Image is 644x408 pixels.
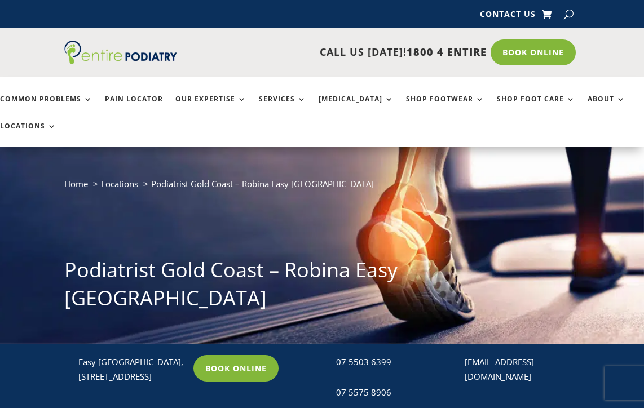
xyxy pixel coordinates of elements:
span: 1800 4 ENTIRE [407,45,487,59]
a: Shop Foot Care [497,95,575,119]
p: Easy [GEOGRAPHIC_DATA], [STREET_ADDRESS] [78,355,186,384]
img: logo (1) [64,41,177,64]
a: [EMAIL_ADDRESS][DOMAIN_NAME] [465,356,534,382]
div: 07 5503 6399 [336,355,443,370]
a: Our Expertise [175,95,246,119]
a: [MEDICAL_DATA] [319,95,394,119]
nav: breadcrumb [64,176,580,199]
a: Services [259,95,306,119]
a: Book Online [193,355,279,381]
a: Book Online [491,39,576,65]
a: Contact Us [480,10,536,23]
p: CALL US [DATE]! [178,45,487,60]
span: Podiatrist Gold Coast – Robina Easy [GEOGRAPHIC_DATA] [151,178,374,189]
a: Home [64,178,88,189]
a: About [588,95,625,119]
a: Shop Footwear [406,95,484,119]
div: 07 5575 8906 [336,385,443,400]
a: Entire Podiatry [64,55,177,66]
a: Pain Locator [105,95,163,119]
a: Locations [101,178,138,189]
h1: Podiatrist Gold Coast – Robina Easy [GEOGRAPHIC_DATA] [64,256,580,318]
